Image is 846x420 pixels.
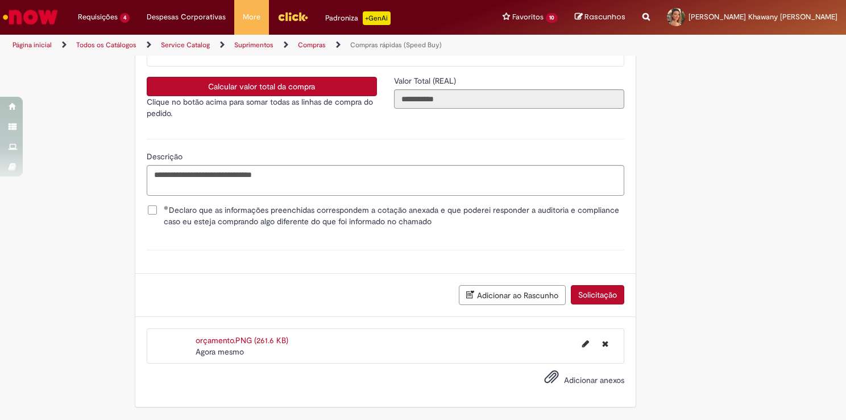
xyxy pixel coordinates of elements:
[78,11,118,23] span: Requisições
[394,89,624,109] input: Valor Total (REAL)
[350,40,442,50] a: Compras rápidas (Speed Buy)
[1,6,60,28] img: ServiceNow
[164,204,624,227] span: Declaro que as informações preenchidas correspondem a cotação anexada e que poderei responder a a...
[196,347,244,357] span: Agora mesmo
[76,40,136,50] a: Todos os Catálogos
[234,40,273,50] a: Suprimentos
[196,347,244,357] time: 27/08/2025 16:23:10
[147,165,624,196] textarea: Descrição
[394,76,458,86] span: Somente leitura - Valor Total (REAL)
[161,40,210,50] a: Service Catalog
[147,151,185,162] span: Descrição
[541,367,562,393] button: Adicionar anexos
[459,285,566,305] button: Adicionar ao Rascunho
[575,335,596,353] button: Editar nome de arquivo orçamento.PNG
[9,35,555,56] ul: Trilhas de página
[689,12,837,22] span: [PERSON_NAME] Khawany [PERSON_NAME]
[13,40,52,50] a: Página inicial
[394,75,458,87] label: Somente leitura - Valor Total (REAL)
[571,285,624,304] button: Solicitação
[164,205,169,210] span: Obrigatório Preenchido
[564,375,624,385] span: Adicionar anexos
[298,40,326,50] a: Compras
[595,335,615,353] button: Excluir orçamento.PNG
[196,335,288,345] a: orçamento.PNG (261.6 KB)
[147,96,377,119] p: Clique no botão acima para somar todas as linhas de compra do pedido.
[147,77,377,96] button: Calcular valor total da compra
